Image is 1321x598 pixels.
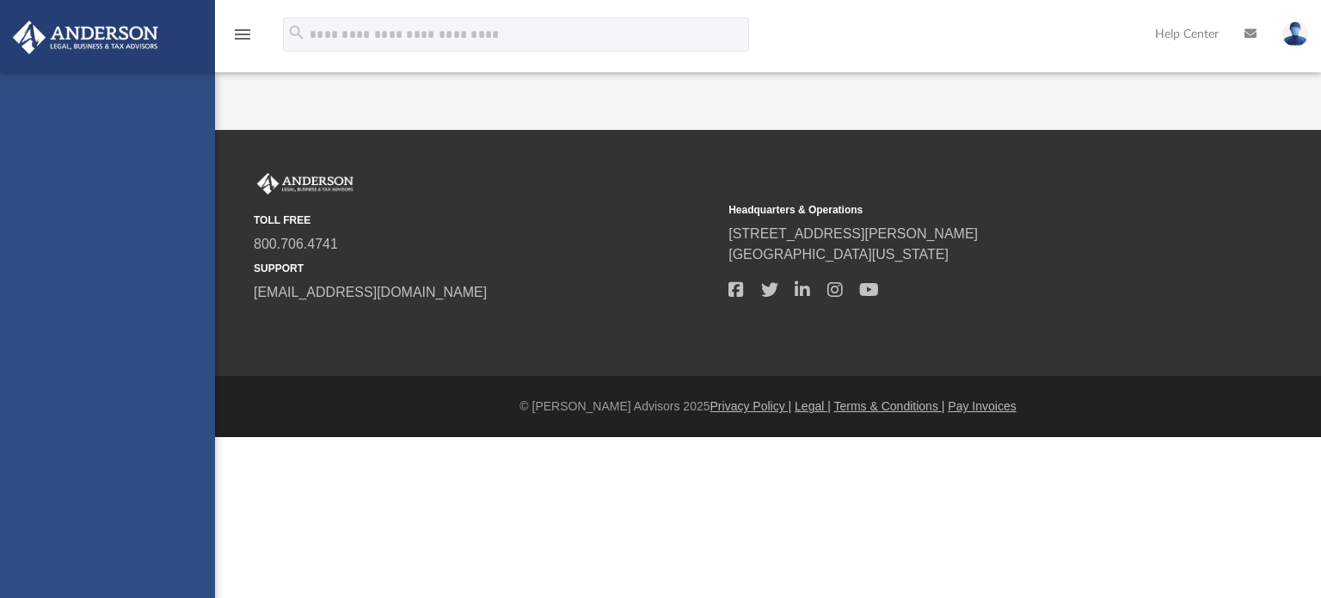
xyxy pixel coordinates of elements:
a: [EMAIL_ADDRESS][DOMAIN_NAME] [254,285,487,299]
a: Privacy Policy | [710,399,792,413]
a: Pay Invoices [948,399,1016,413]
a: menu [232,33,253,45]
a: [GEOGRAPHIC_DATA][US_STATE] [728,247,949,262]
a: [STREET_ADDRESS][PERSON_NAME] [728,226,978,241]
img: Anderson Advisors Platinum Portal [8,21,163,54]
img: User Pic [1282,22,1308,46]
div: © [PERSON_NAME] Advisors 2025 [215,398,1321,416]
i: search [287,23,306,42]
small: TOLL FREE [254,213,716,228]
i: menu [232,24,253,45]
a: 800.706.4741 [254,237,338,251]
small: SUPPORT [254,261,716,276]
a: Legal | [795,399,831,413]
img: Anderson Advisors Platinum Portal [254,173,357,195]
a: Terms & Conditions | [834,399,945,413]
small: Headquarters & Operations [728,202,1191,218]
